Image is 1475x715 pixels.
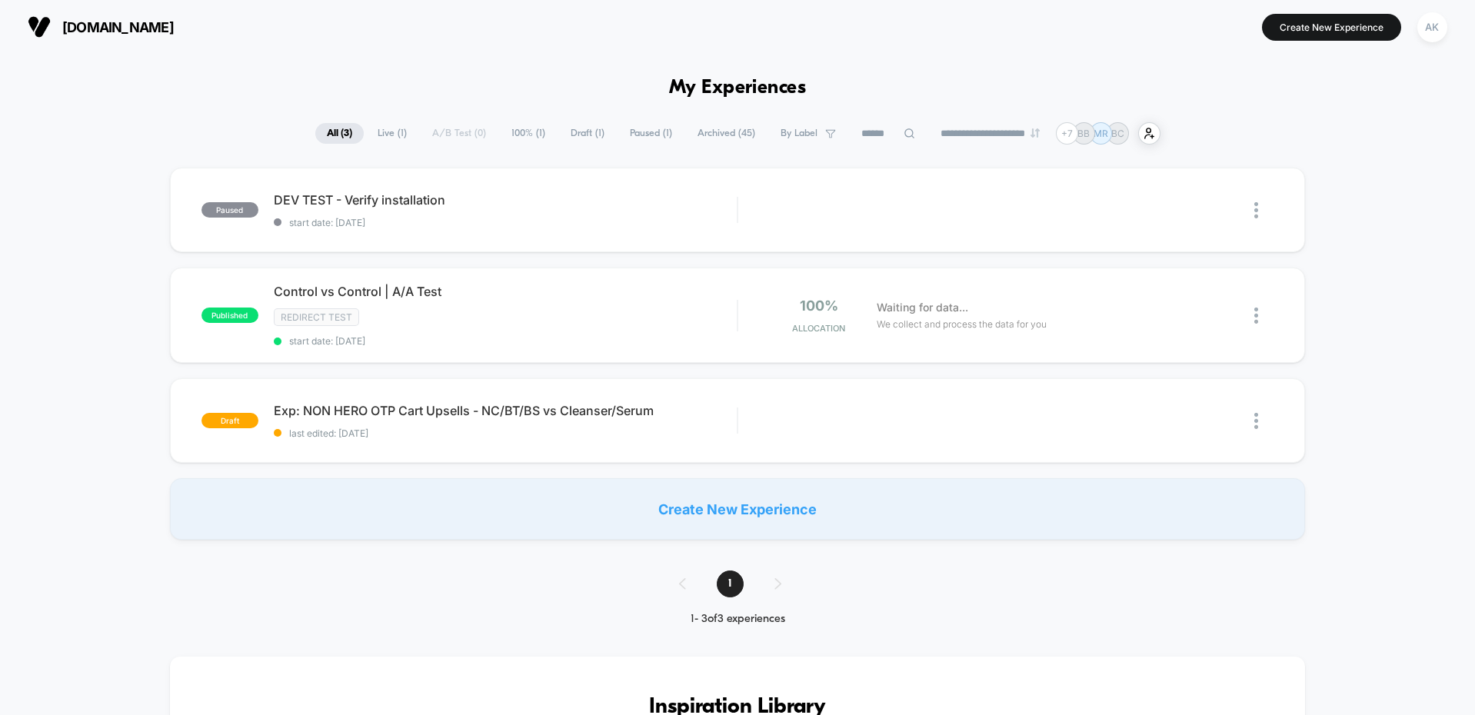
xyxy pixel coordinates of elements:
[274,335,737,347] span: start date: [DATE]
[1056,122,1078,145] div: + 7
[618,123,684,144] span: Paused ( 1 )
[1077,128,1090,139] p: BB
[28,15,51,38] img: Visually logo
[1031,128,1040,138] img: end
[315,123,364,144] span: All ( 3 )
[274,192,737,208] span: DEV TEST - Verify installation
[274,284,737,299] span: Control vs Control | A/A Test
[23,15,178,39] button: [DOMAIN_NAME]
[686,123,767,144] span: Archived ( 45 )
[877,317,1047,331] span: We collect and process the data for you
[1094,128,1108,139] p: MR
[62,19,174,35] span: [DOMAIN_NAME]
[877,299,968,316] span: Waiting for data...
[170,478,1306,540] div: Create New Experience
[664,613,812,626] div: 1 - 3 of 3 experiences
[792,323,845,334] span: Allocation
[717,570,744,597] span: 1
[781,128,817,139] span: By Label
[1254,413,1258,429] img: close
[274,308,359,326] span: Redirect Test
[1262,14,1401,41] button: Create New Experience
[201,202,258,218] span: paused
[274,403,737,418] span: Exp: NON HERO OTP Cart Upsells - NC/BT/BS vs Cleanser/Serum
[1254,308,1258,324] img: close
[201,308,258,323] span: published
[366,123,418,144] span: Live ( 1 )
[274,427,737,439] span: last edited: [DATE]
[669,77,807,99] h1: My Experiences
[1254,202,1258,218] img: close
[1413,12,1452,43] button: AK
[559,123,616,144] span: Draft ( 1 )
[1111,128,1124,139] p: BC
[201,413,258,428] span: draft
[800,298,838,314] span: 100%
[274,217,737,228] span: start date: [DATE]
[500,123,557,144] span: 100% ( 1 )
[1417,12,1447,42] div: AK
